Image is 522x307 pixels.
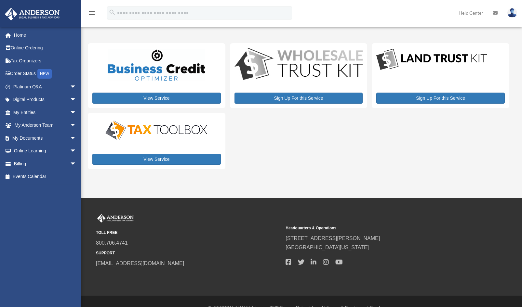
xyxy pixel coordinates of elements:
[5,145,86,158] a: Online Learningarrow_drop_down
[109,9,116,16] i: search
[88,11,96,17] a: menu
[5,67,86,81] a: Order StatusNEW
[5,119,86,132] a: My Anderson Teamarrow_drop_down
[5,42,86,55] a: Online Ordering
[376,93,505,104] a: Sign Up For this Service
[92,93,221,104] a: View Service
[286,236,380,241] a: [STREET_ADDRESS][PERSON_NAME]
[70,132,83,145] span: arrow_drop_down
[70,145,83,158] span: arrow_drop_down
[70,106,83,119] span: arrow_drop_down
[234,48,363,82] img: WS-Trust-Kit-lgo-1.jpg
[234,93,363,104] a: Sign Up For this Service
[5,132,86,145] a: My Documentsarrow_drop_down
[70,157,83,171] span: arrow_drop_down
[92,154,221,165] a: View Service
[5,93,83,106] a: Digital Productsarrow_drop_down
[5,29,86,42] a: Home
[5,54,86,67] a: Tax Organizers
[376,48,487,71] img: LandTrust_lgo-1.jpg
[96,261,184,266] a: [EMAIL_ADDRESS][DOMAIN_NAME]
[37,69,52,79] div: NEW
[88,9,96,17] i: menu
[70,93,83,107] span: arrow_drop_down
[3,8,62,20] img: Anderson Advisors Platinum Portal
[96,250,281,257] small: SUPPORT
[70,119,83,132] span: arrow_drop_down
[286,245,369,250] a: [GEOGRAPHIC_DATA][US_STATE]
[96,214,135,223] img: Anderson Advisors Platinum Portal
[286,225,471,232] small: Headquarters & Operations
[96,229,281,236] small: TOLL FREE
[96,240,128,246] a: 800.706.4741
[507,8,517,18] img: User Pic
[5,80,86,93] a: Platinum Q&Aarrow_drop_down
[5,170,86,183] a: Events Calendar
[5,157,86,170] a: Billingarrow_drop_down
[70,80,83,94] span: arrow_drop_down
[5,106,86,119] a: My Entitiesarrow_drop_down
